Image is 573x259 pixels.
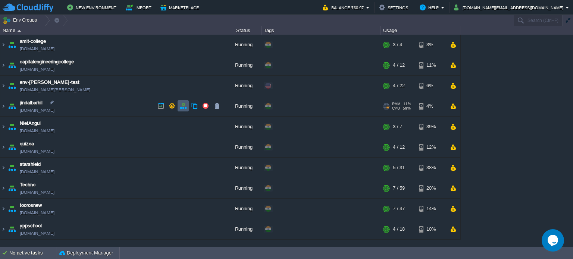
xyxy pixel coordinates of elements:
a: [DOMAIN_NAME] [20,45,54,53]
div: Running [224,219,262,239]
a: toorosnew [20,202,42,209]
div: 38% [419,158,443,178]
div: 7 / 47 [393,199,405,219]
div: 3 / 7 [393,117,402,137]
img: AMDAwAAAACH5BAEAAAAALAAAAAABAAEAAAICRAEAOw== [7,96,17,116]
div: 7 / 59 [393,178,405,198]
div: Status [225,26,261,35]
div: 3% [419,35,443,55]
img: AMDAwAAAACH5BAEAAAAALAAAAAABAAEAAAICRAEAOw== [0,219,6,239]
a: quizea [20,140,34,148]
a: starshield [20,161,41,168]
div: 12% [419,137,443,157]
div: 14% [419,199,443,219]
img: AMDAwAAAACH5BAEAAAAALAAAAAABAAEAAAICRAEAOw== [7,35,17,55]
div: 3 / 4 [393,35,402,55]
img: AMDAwAAAACH5BAEAAAAALAAAAAABAAEAAAICRAEAOw== [0,76,6,96]
a: [DOMAIN_NAME] [20,230,54,237]
button: Balance ₹60.97 [323,3,366,12]
a: [DOMAIN_NAME] [20,168,54,176]
iframe: chat widget [542,229,566,252]
img: AMDAwAAAACH5BAEAAAAALAAAAAABAAEAAAICRAEAOw== [0,96,6,116]
a: [DOMAIN_NAME] [20,107,54,114]
button: Env Groups [3,15,40,25]
img: AMDAwAAAACH5BAEAAAAALAAAAAABAAEAAAICRAEAOw== [0,178,6,198]
div: Running [224,178,262,198]
img: AMDAwAAAACH5BAEAAAAALAAAAAABAAEAAAICRAEAOw== [7,199,17,219]
button: [DOMAIN_NAME][EMAIL_ADDRESS][DOMAIN_NAME] [454,3,566,12]
a: [DOMAIN_NAME][PERSON_NAME] [20,86,90,94]
div: 5 / 31 [393,158,405,178]
div: Name [1,26,224,35]
a: [DOMAIN_NAME] [20,209,54,217]
div: 4% [419,96,443,116]
a: jindalbarbil [20,99,43,107]
a: [DOMAIN_NAME] [20,189,54,196]
img: AMDAwAAAACH5BAEAAAAALAAAAAABAAEAAAICRAEAOw== [0,35,6,55]
div: Running [224,76,262,96]
a: [DOMAIN_NAME] [20,148,54,155]
img: AMDAwAAAACH5BAEAAAAALAAAAAABAAEAAAICRAEAOw== [7,117,17,137]
div: 6% [419,76,443,96]
img: AMDAwAAAACH5BAEAAAAALAAAAAABAAEAAAICRAEAOw== [0,137,6,157]
img: AMDAwAAAACH5BAEAAAAALAAAAAABAAEAAAICRAEAOw== [7,55,17,75]
img: AMDAwAAAACH5BAEAAAAALAAAAAABAAEAAAICRAEAOw== [18,30,21,32]
a: Techno [20,181,35,189]
div: Tags [262,26,381,35]
a: [DOMAIN_NAME] [20,127,54,135]
div: 4 / 18 [393,219,405,239]
div: Running [224,35,262,55]
a: capitalengineeringcollege [20,58,74,66]
img: AMDAwAAAACH5BAEAAAAALAAAAAABAAEAAAICRAEAOw== [7,137,17,157]
div: 4 / 12 [393,137,405,157]
img: AMDAwAAAACH5BAEAAAAALAAAAAABAAEAAAICRAEAOw== [7,158,17,178]
button: Marketplace [160,3,201,12]
div: 11% [419,55,443,75]
div: 39% [419,117,443,137]
img: AMDAwAAAACH5BAEAAAAALAAAAAABAAEAAAICRAEAOw== [0,117,6,137]
div: Running [224,137,262,157]
span: 11% [403,102,411,106]
button: Settings [379,3,410,12]
span: 59% [403,106,411,111]
button: New Environment [67,3,119,12]
img: AMDAwAAAACH5BAEAAAAALAAAAAABAAEAAAICRAEAOw== [0,158,6,178]
div: Running [224,96,262,116]
div: 20% [419,178,443,198]
a: NietAngul [20,120,41,127]
div: No active tasks [9,247,56,259]
a: amit-college [20,38,46,45]
span: RAM [392,102,400,106]
img: AMDAwAAAACH5BAEAAAAALAAAAAABAAEAAAICRAEAOw== [0,199,6,219]
a: env-[PERSON_NAME]-test [20,79,79,86]
span: CPU [392,106,400,111]
button: Import [126,3,154,12]
a: [DOMAIN_NAME] [20,66,54,73]
img: AMDAwAAAACH5BAEAAAAALAAAAAABAAEAAAICRAEAOw== [7,219,17,239]
div: 10% [419,219,443,239]
img: AMDAwAAAACH5BAEAAAAALAAAAAABAAEAAAICRAEAOw== [7,76,17,96]
a: yppschool [20,222,42,230]
div: 4 / 22 [393,76,405,96]
div: Running [224,158,262,178]
div: Running [224,199,262,219]
div: Usage [381,26,460,35]
div: Running [224,55,262,75]
div: 4 / 12 [393,55,405,75]
img: AMDAwAAAACH5BAEAAAAALAAAAAABAAEAAAICRAEAOw== [0,55,6,75]
div: Running [224,117,262,137]
img: AMDAwAAAACH5BAEAAAAALAAAAAABAAEAAAICRAEAOw== [7,178,17,198]
img: CloudJiffy [3,3,53,12]
button: Deployment Manager [59,249,113,257]
button: Help [420,3,441,12]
